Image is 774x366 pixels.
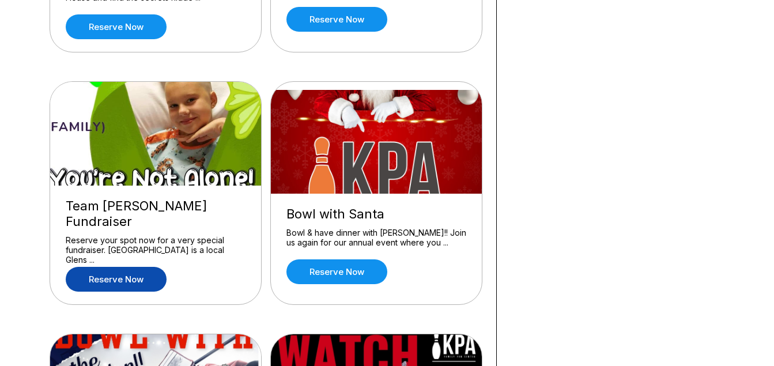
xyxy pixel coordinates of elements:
div: Team [PERSON_NAME] Fundraiser [66,198,246,229]
div: Bowl & have dinner with [PERSON_NAME]!! Join us again for our annual event where you ... [286,228,466,248]
a: Reserve now [286,259,387,284]
a: Reserve now [66,267,167,292]
div: Reserve your spot now for a very special fundraiser. [GEOGRAPHIC_DATA] is a local Glens ... [66,235,246,255]
a: Reserve now [66,14,167,39]
img: Bowl with Santa [271,90,483,194]
img: Team Joelle Fundraiser [50,82,262,186]
div: Bowl with Santa [286,206,466,222]
a: Reserve now [286,7,387,32]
